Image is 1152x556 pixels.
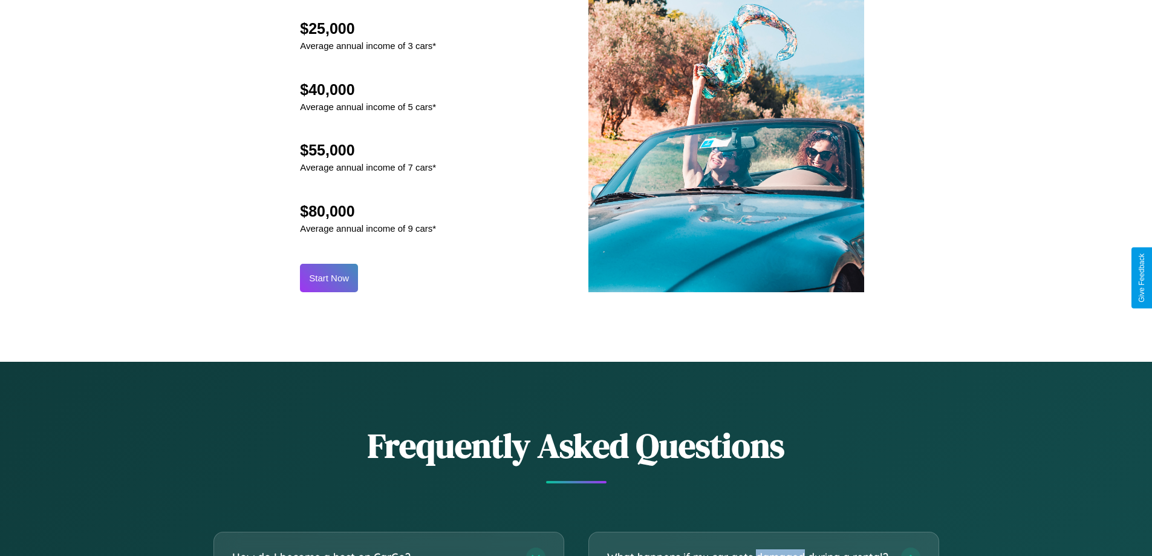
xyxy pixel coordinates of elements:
[300,220,436,237] p: Average annual income of 9 cars*
[300,203,436,220] h2: $80,000
[300,264,358,292] button: Start Now
[300,142,436,159] h2: $55,000
[300,159,436,175] p: Average annual income of 7 cars*
[300,38,436,54] p: Average annual income of 3 cars*
[300,20,436,38] h2: $25,000
[300,81,436,99] h2: $40,000
[1137,253,1146,303] div: Give Feedback
[300,99,436,115] p: Average annual income of 5 cars*
[213,422,939,469] h2: Frequently Asked Questions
